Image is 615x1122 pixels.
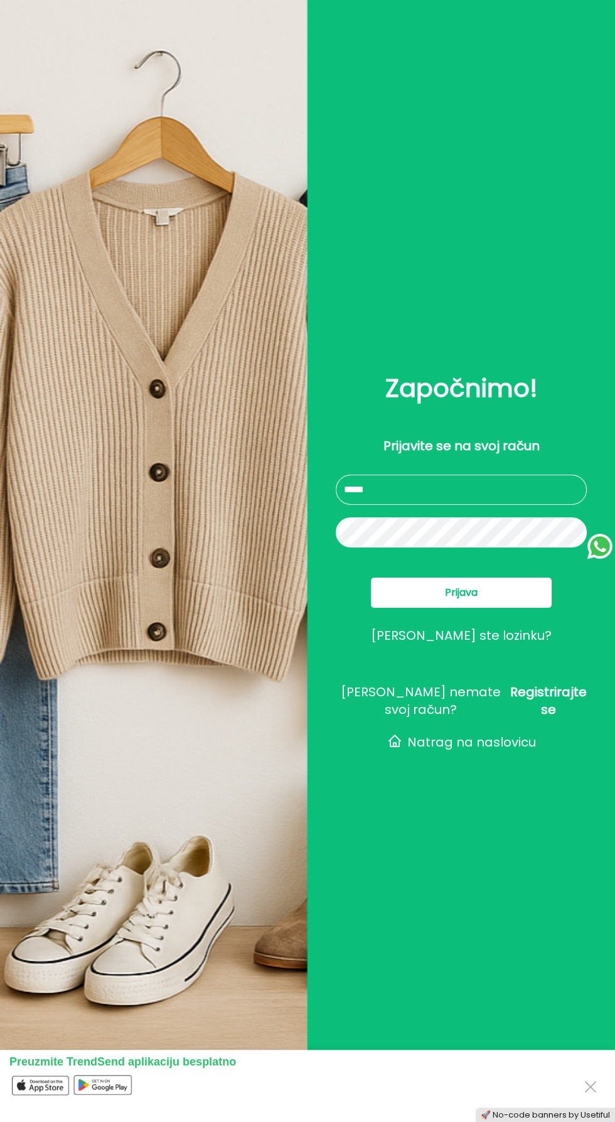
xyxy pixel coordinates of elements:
button: Close [580,1074,601,1098]
span: Prijava [445,585,478,600]
h2: Započnimo! [328,369,595,407]
button: [PERSON_NAME] ste lozinku? [371,628,552,643]
a: 🚀 No-code banners by Usetiful [481,1109,610,1120]
button: Prijava [371,578,552,608]
span: Preuzmite TrendSend aplikaciju besplatno [9,1055,236,1068]
span: Registrirajte se [510,683,587,718]
span: Natrag na naslovicu [407,733,536,751]
button: Natrag na naslovicu [336,733,587,748]
p: Prijavite se na svoj račun [383,437,540,455]
button: [PERSON_NAME] nemate svoj račun?Registrirajte se [336,693,587,708]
